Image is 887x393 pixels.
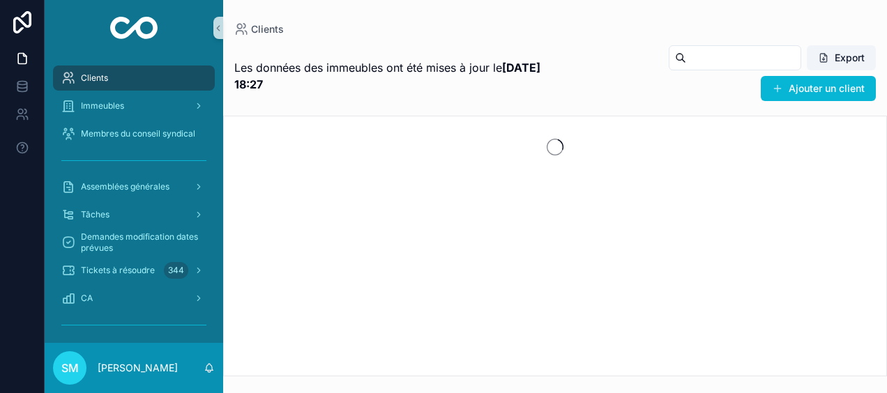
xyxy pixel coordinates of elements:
span: Les données des immeubles ont été mises à jour le [234,59,554,93]
span: Demandes modification dates prévues [81,231,201,254]
a: CA [53,286,215,311]
div: 344 [164,262,188,279]
a: Immeubles [53,93,215,118]
span: Immeubles [81,100,124,111]
span: Tâches [81,209,109,220]
a: Assemblées générales [53,174,215,199]
span: Clients [81,72,108,84]
span: Membres du conseil syndical [81,128,195,139]
p: [PERSON_NAME] [98,361,178,375]
a: Tickets à résoudre344 [53,258,215,283]
span: SM [61,360,79,376]
a: Clients [234,22,284,36]
a: Tâches [53,202,215,227]
a: Demandes modification dates prévues [53,230,215,255]
button: Ajouter un client [761,76,876,101]
div: scrollable content [45,56,223,343]
span: CA [81,293,93,304]
span: Clients [251,22,284,36]
span: Tickets à résoudre [81,265,155,276]
a: Membres du conseil syndical [53,121,215,146]
a: Clients [53,65,215,91]
img: App logo [110,17,158,39]
span: Assemblées générales [81,181,169,192]
button: Export [807,45,876,70]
